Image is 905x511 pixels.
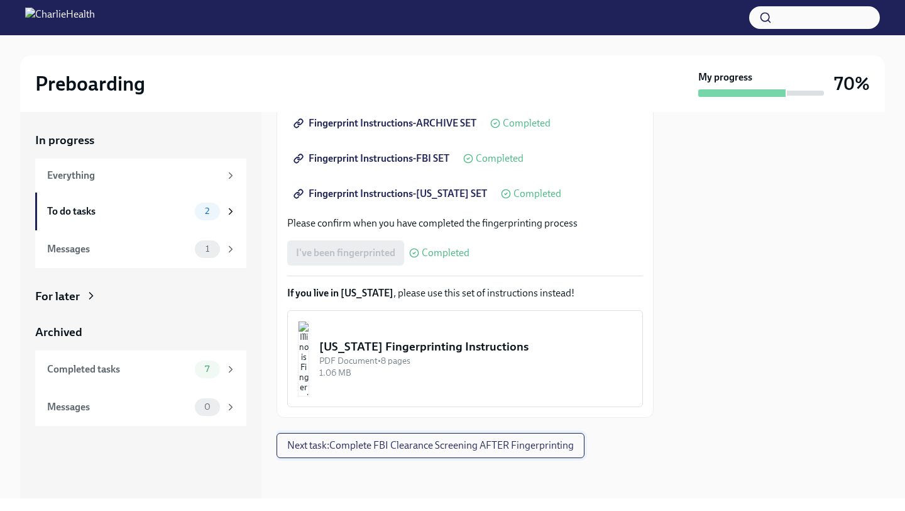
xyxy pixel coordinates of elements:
h2: Preboarding [35,71,145,96]
strong: My progress [698,70,752,84]
span: 0 [197,402,218,412]
span: Completed [513,189,561,199]
span: Completed [503,118,551,128]
span: 7 [197,364,217,374]
a: Fingerprint Instructions-[US_STATE] SET [287,181,496,206]
span: Fingerprint Instructions-FBI SET [296,152,449,165]
a: For later [35,288,246,305]
span: 2 [197,206,217,216]
a: In progress [35,132,246,149]
a: To do tasks2 [35,193,246,230]
h3: 70% [834,72,870,95]
p: , please use this set of instructions instead! [287,286,643,300]
button: [US_STATE] Fingerprinting InstructionsPDF Document•8 pages1.06 MB [287,310,643,407]
span: Next task : Complete FBI Clearance Screening AFTER Fingerprinting [287,439,574,452]
a: Completed tasks7 [35,351,246,388]
strong: If you live in [US_STATE] [287,287,393,299]
div: PDF Document • 8 pages [319,355,632,367]
div: To do tasks [47,205,190,218]
div: Messages [47,242,190,256]
button: Next task:Complete FBI Clearance Screening AFTER Fingerprinting [277,433,584,458]
div: Messages [47,400,190,414]
a: Fingerprint Instructions-FBI SET [287,146,458,171]
a: Archived [35,324,246,340]
p: Please confirm when you have completed the fingerprinting process [287,216,643,230]
a: Messages0 [35,388,246,426]
a: Fingerprint Instructions-ARCHIVE SET [287,111,485,136]
span: 1 [198,244,217,254]
div: For later [35,288,80,305]
img: CharlieHealth [25,8,95,28]
span: Fingerprint Instructions-[US_STATE] SET [296,188,487,200]
img: Illinois Fingerprinting Instructions [298,321,309,396]
span: Completed [476,154,524,164]
span: Completed [422,248,469,258]
a: Everything [35,159,246,193]
a: Messages1 [35,230,246,268]
div: Everything [47,169,220,182]
span: Fingerprint Instructions-ARCHIVE SET [296,117,476,130]
div: [US_STATE] Fingerprinting Instructions [319,339,632,355]
div: 1.06 MB [319,367,632,379]
div: Completed tasks [47,362,190,376]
